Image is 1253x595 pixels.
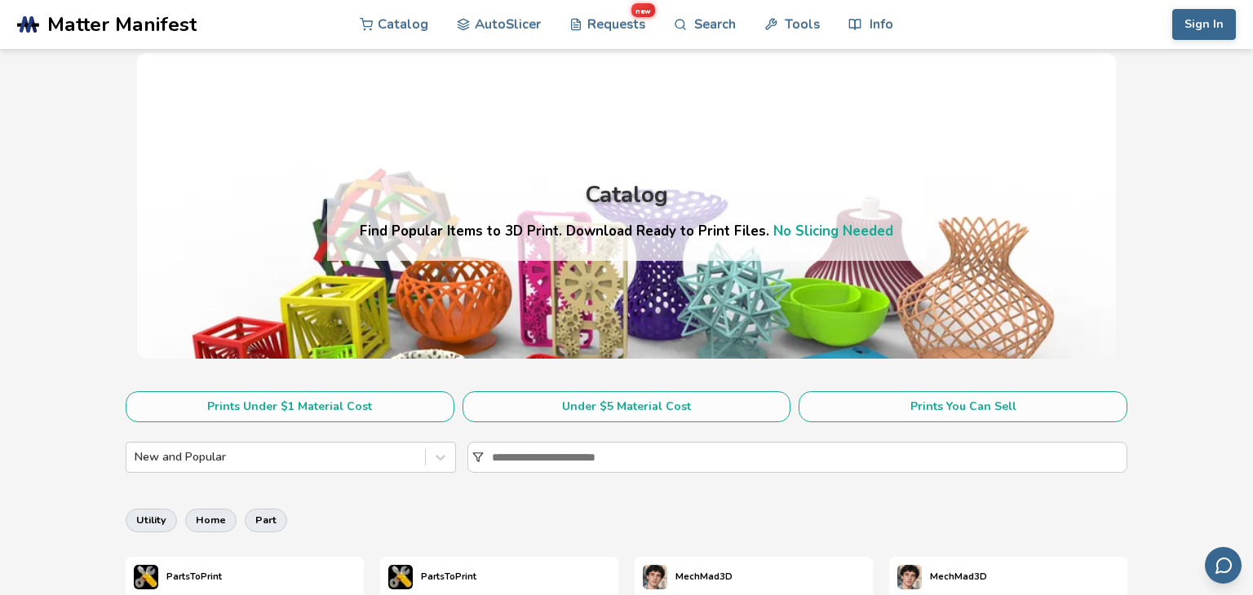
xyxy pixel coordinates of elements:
button: Sign In [1172,9,1236,40]
a: No Slicing Needed [773,222,893,240]
p: PartsToPrint [166,568,222,585]
button: Prints You Can Sell [799,391,1127,422]
p: MechMad3D [675,568,733,585]
h4: Find Popular Items to 3D Print. Download Ready to Print Files. [360,222,893,240]
p: PartsToPrint [421,568,476,585]
button: part [245,509,287,531]
button: home [185,509,237,531]
img: MechMad3D's profile [897,565,922,589]
input: New and Popular [135,451,138,464]
img: PartsToPrint's profile [134,565,158,589]
img: MechMad3D's profile [643,565,667,589]
button: Send feedback via email [1205,547,1242,584]
button: Prints Under $1 Material Cost [126,391,454,422]
span: Matter Manifest [47,13,197,36]
img: PartsToPrint's profile [388,565,413,589]
div: Catalog [585,183,668,208]
button: Under $5 Material Cost [463,391,791,422]
p: MechMad3D [930,568,987,585]
span: new [631,3,655,18]
button: utility [126,509,177,531]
